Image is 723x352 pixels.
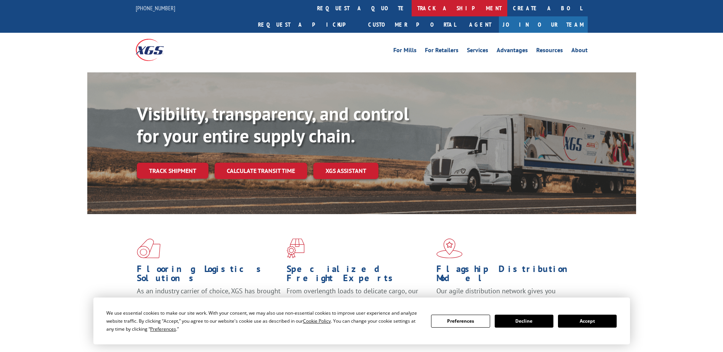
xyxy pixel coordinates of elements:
img: xgs-icon-focused-on-flooring-red [287,238,305,258]
span: Our agile distribution network gives you nationwide inventory management on demand. [436,286,577,304]
img: xgs-icon-flagship-distribution-model-red [436,238,463,258]
div: Cookie Consent Prompt [93,298,630,344]
a: XGS ASSISTANT [313,163,378,179]
div: We use essential cookies to make our site work. With your consent, we may also use non-essential ... [106,309,422,333]
button: Decline [495,315,553,328]
a: Services [467,47,488,56]
a: For Mills [393,47,417,56]
a: [PHONE_NUMBER] [136,4,175,12]
h1: Flooring Logistics Solutions [137,264,281,286]
a: About [571,47,588,56]
a: Calculate transit time [215,163,307,179]
button: Accept [558,315,617,328]
a: For Retailers [425,47,458,56]
a: Join Our Team [499,16,588,33]
img: xgs-icon-total-supply-chain-intelligence-red [137,238,160,258]
a: Customer Portal [362,16,462,33]
span: As an industry carrier of choice, XGS has brought innovation and dedication to flooring logistics... [137,286,281,314]
a: Request a pickup [252,16,362,33]
h1: Flagship Distribution Model [436,264,580,286]
button: Preferences [431,315,490,328]
span: Preferences [150,326,176,332]
a: Track shipment [137,163,208,179]
a: Advantages [497,47,528,56]
a: Resources [536,47,563,56]
span: Cookie Policy [303,318,331,324]
p: From overlength loads to delicate cargo, our experienced staff knows the best way to move your fr... [287,286,431,320]
h1: Specialized Freight Experts [287,264,431,286]
a: Agent [462,16,499,33]
b: Visibility, transparency, and control for your entire supply chain. [137,102,409,147]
